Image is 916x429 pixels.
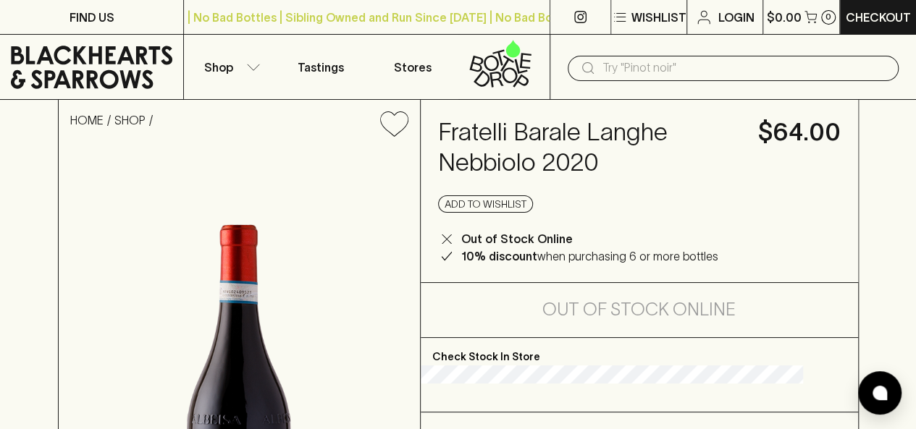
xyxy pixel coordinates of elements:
p: Login [718,9,755,26]
p: FIND US [70,9,114,26]
h4: Fratelli Barale Langhe Nebbiolo 2020 [438,117,741,178]
img: bubble-icon [873,386,887,400]
button: Add to wishlist [374,106,414,143]
p: when purchasing 6 or more bottles [461,247,718,265]
p: Check Stock In Store [421,338,858,365]
h5: Out of Stock Online [542,298,736,321]
a: HOME [70,114,104,127]
a: Tastings [275,35,366,99]
button: Shop [184,35,275,99]
p: Shop [204,59,233,76]
b: 10% discount [461,250,537,263]
p: 0 [825,13,831,21]
p: Wishlist [631,9,686,26]
p: Stores [394,59,432,76]
a: Stores [367,35,458,99]
p: Checkout [846,9,911,26]
p: Out of Stock Online [461,230,573,247]
h4: $64.00 [758,117,841,148]
button: Add to wishlist [438,195,533,213]
a: SHOP [114,114,146,127]
p: $0.00 [767,9,802,26]
input: Try "Pinot noir" [602,56,887,80]
p: Tastings [298,59,344,76]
